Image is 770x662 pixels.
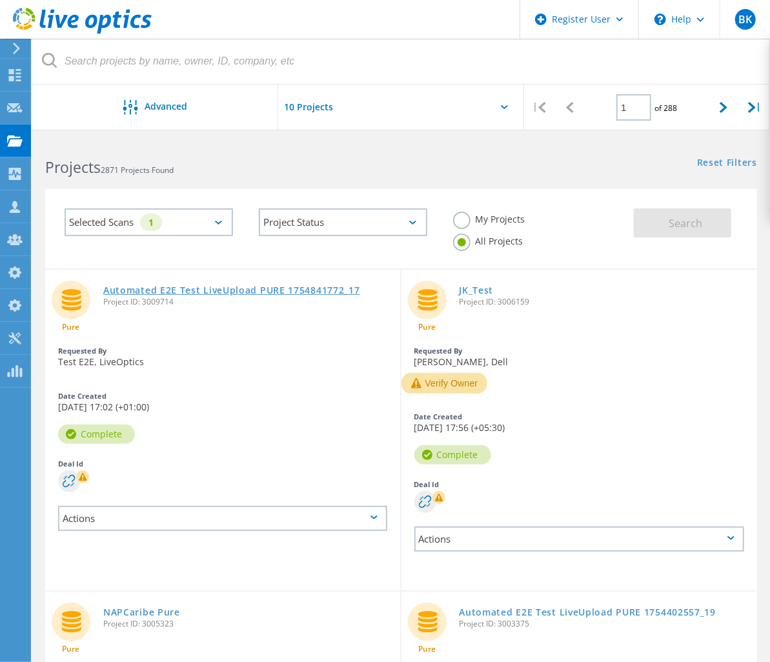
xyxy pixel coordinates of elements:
a: NAPCaribe Pure [103,608,180,617]
span: Project ID: 3009714 [103,298,394,306]
b: Projects [45,157,101,177]
span: BK [738,14,752,25]
span: Pure [418,645,436,653]
div: Date Created [414,413,745,420]
a: Reset Filters [697,158,757,169]
a: Automated E2E Test LiveUpload PURE 1754841772_17 [103,286,360,295]
div: [DATE] 17:56 (+05:30) [401,406,758,439]
div: [PERSON_NAME], Dell [401,341,758,373]
button: Verify Owner [401,373,488,394]
div: [DATE] 17:02 (+01:00) [45,386,400,418]
div: Project Status [259,208,427,236]
span: Search [669,216,702,230]
label: My Projects [453,212,525,224]
div: Date Created [58,392,387,399]
a: Automated E2E Test LiveUpload PURE 1754402557_19 [460,608,716,617]
span: Advanced [145,102,187,111]
div: Complete [414,445,491,465]
div: 1 [140,214,162,231]
label: All Projects [453,234,523,246]
a: JK_Test [460,286,494,295]
div: Requested By [414,347,745,354]
a: Live Optics Dashboard [13,27,152,36]
span: Project ID: 3005323 [103,620,394,628]
div: Actions [58,506,387,531]
span: Project ID: 3006159 [460,298,751,306]
span: Project ID: 3003375 [460,620,751,628]
div: Deal Id [414,481,745,488]
div: Selected Scans [65,208,233,236]
div: | [739,85,770,130]
div: Deal Id [58,460,387,467]
div: Actions [414,527,745,552]
span: Pure [63,323,80,331]
span: 2871 Projects Found [101,165,174,176]
div: Test E2E, LiveOptics [45,341,400,373]
div: | [524,85,555,130]
span: Pure [418,323,436,331]
div: Requested By [58,347,387,354]
span: Pure [63,645,80,653]
svg: \n [654,14,666,25]
div: Complete [58,425,135,444]
button: Search [634,208,731,237]
span: of 288 [654,103,677,114]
